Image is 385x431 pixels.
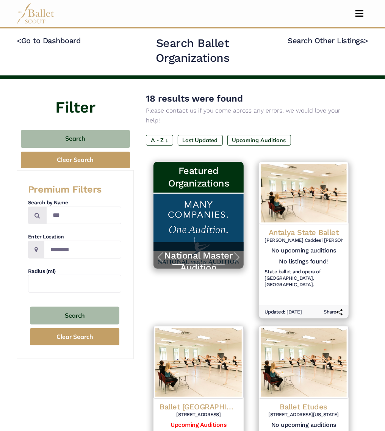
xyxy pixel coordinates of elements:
[28,199,121,207] h4: Search by Name
[265,237,343,244] h6: [PERSON_NAME] Caddesi [PERSON_NAME][GEOGRAPHIC_DATA], 07050 [GEOGRAPHIC_DATA]/[GEOGRAPHIC_DATA], ...
[288,36,368,45] a: Search Other Listings>
[178,135,223,146] label: Last Updated
[30,307,119,324] button: Search
[324,309,343,315] h6: Share
[146,106,356,125] p: Please contact us if you come across any errors, we would love your help!
[153,326,243,399] img: Logo
[44,241,121,259] input: Location
[30,328,119,345] button: Clear Search
[17,36,81,45] a: <Go to Dashboard
[46,207,121,224] input: Search by names...
[265,309,302,315] h6: Updated: [DATE]
[28,233,121,241] h4: Enter Location
[265,247,343,255] h5: No upcoming auditions
[364,36,368,45] code: >
[265,412,343,418] h6: [STREET_ADDRESS][US_STATE]
[172,260,184,269] button: Slide 1
[265,421,343,429] h5: No upcoming auditions
[17,79,134,119] h4: Filter
[160,402,237,412] h4: Ballet [GEOGRAPHIC_DATA]
[146,135,173,146] label: A - Z ↓
[259,326,349,399] img: Logo
[351,10,368,17] button: Toggle navigation
[200,260,211,269] button: Slide 3
[227,135,291,146] label: Upcoming Auditions
[21,152,130,169] button: Clear Search
[265,227,343,237] h4: Antalya State Ballet
[21,130,130,148] button: Search
[186,260,197,269] button: Slide 2
[124,36,262,66] h2: Search Ballet Organizations
[265,269,343,288] h6: State ballet and opera of [GEOGRAPHIC_DATA], [GEOGRAPHIC_DATA].
[28,268,121,275] h4: Radius (mi)
[265,402,343,412] h4: Ballet Etudes
[28,183,121,196] h3: Premium Filters
[160,412,237,418] h6: [STREET_ADDRESS]
[279,258,328,266] h5: No listings found!
[213,260,225,269] button: Slide 4
[17,36,21,45] code: <
[171,421,226,428] a: Upcoming Auditions
[146,93,243,104] span: 18 results were found
[160,165,237,190] h3: Featured Organizations
[259,162,349,224] img: Logo
[161,250,236,273] a: National Master Audition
